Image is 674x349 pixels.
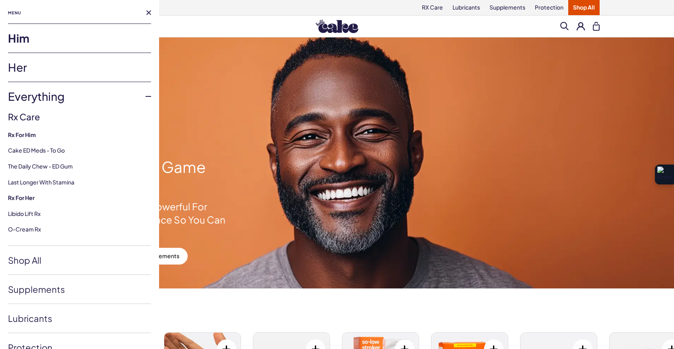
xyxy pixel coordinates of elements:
a: Everything [8,82,151,111]
img: Extension Icon [657,167,672,182]
a: Shop All [8,246,151,274]
h3: Rx Care [8,111,151,123]
a: Libido Lift Rx [8,210,41,217]
a: Him [8,24,151,53]
a: O-Cream Rx [8,225,41,233]
a: The Daily Chew - ED Gum [8,163,73,170]
span: Menu [8,8,21,18]
a: Her [8,53,151,82]
a: Last Longer with Stamina [8,178,74,186]
a: Supplements [8,275,151,304]
a: Lubricants [8,304,151,333]
a: Rx For Her [8,194,151,202]
img: Hello Cake [316,20,358,33]
a: Cake ED Meds - To Go [8,147,65,154]
a: Rx For Him [8,131,151,139]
